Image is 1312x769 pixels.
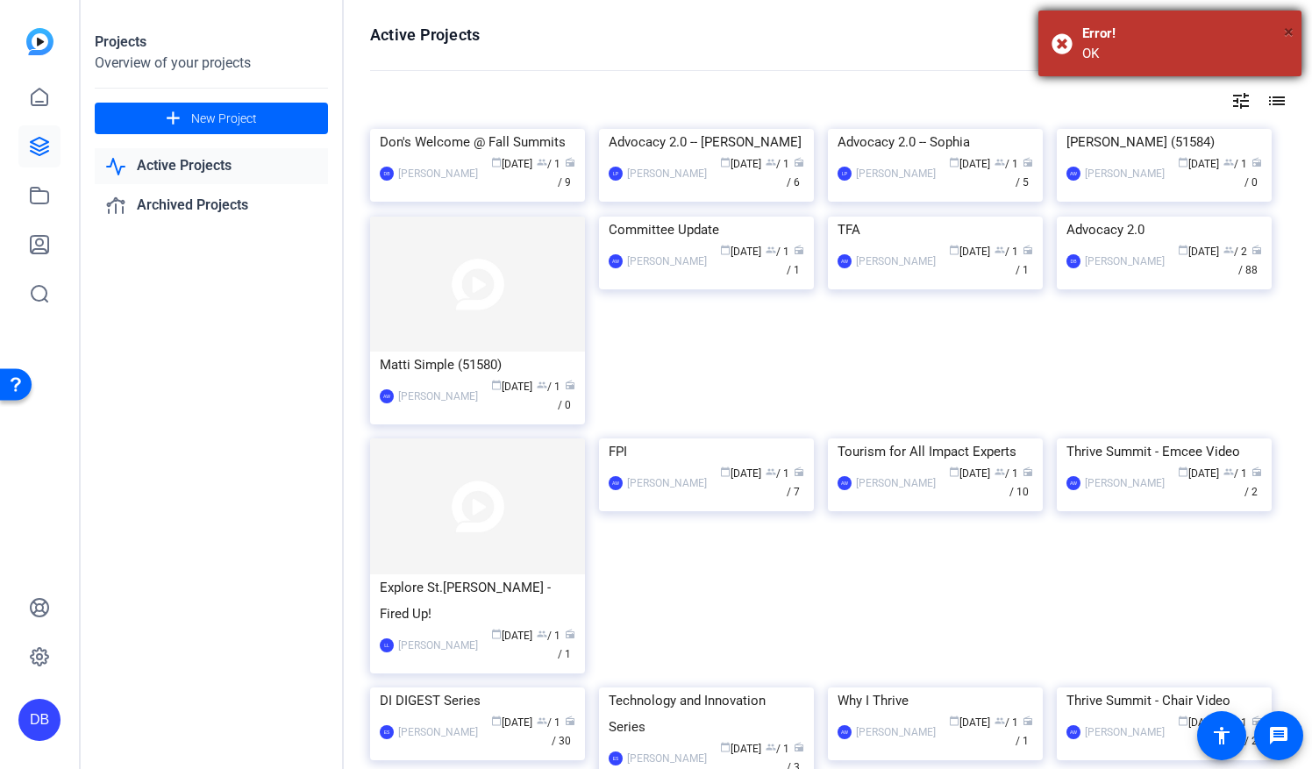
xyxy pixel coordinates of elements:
span: group [1223,157,1234,167]
span: [DATE] [491,716,532,729]
div: Committee Update [609,217,804,243]
span: / 1 [766,158,789,170]
a: Archived Projects [95,188,328,224]
img: blue-gradient.svg [26,28,53,55]
div: DI DIGEST Series [380,687,575,714]
div: AW [380,389,394,403]
span: calendar_today [1178,716,1188,726]
span: / 88 [1238,246,1262,276]
button: New Project [95,103,328,134]
span: / 1 [766,743,789,755]
div: [PERSON_NAME] [627,165,707,182]
div: Thrive Summit - Chair Video [1066,687,1262,714]
span: [DATE] [1178,716,1219,729]
div: AW [1066,167,1080,181]
div: [PERSON_NAME] [1085,723,1165,741]
span: / 9 [558,158,575,189]
div: [PERSON_NAME] [856,474,936,492]
span: / 0 [558,381,575,411]
div: [PERSON_NAME] [398,723,478,741]
mat-icon: list [1265,90,1286,111]
span: / 1 [537,158,560,170]
div: DB [1066,254,1080,268]
span: radio [1251,716,1262,726]
span: [DATE] [949,716,990,729]
div: LP [609,167,623,181]
span: [DATE] [720,743,761,755]
span: radio [794,157,804,167]
span: / 1 [537,716,560,729]
span: group [537,629,547,639]
span: group [537,716,547,726]
span: [DATE] [1178,467,1219,480]
span: calendar_today [949,157,959,167]
span: [DATE] [1178,158,1219,170]
div: AW [609,254,623,268]
div: [PERSON_NAME] [856,723,936,741]
span: radio [794,466,804,477]
div: AW [1066,476,1080,490]
div: Projects [95,32,328,53]
div: [PERSON_NAME] [1085,474,1165,492]
span: [DATE] [491,381,532,393]
span: group [1223,245,1234,255]
span: calendar_today [491,716,502,726]
span: radio [1023,466,1033,477]
div: [PERSON_NAME] [627,253,707,270]
span: calendar_today [1178,157,1188,167]
span: New Project [191,110,257,128]
div: Thrive Summit - Emcee Video [1066,438,1262,465]
div: [PERSON_NAME] (51584) [1066,129,1262,155]
div: ES [380,725,394,739]
span: group [766,245,776,255]
span: group [766,742,776,752]
div: AW [1066,725,1080,739]
span: radio [565,157,575,167]
span: calendar_today [720,245,731,255]
span: group [766,157,776,167]
span: radio [565,629,575,639]
span: radio [1251,466,1262,477]
div: DB [18,699,61,741]
span: calendar_today [1178,466,1188,477]
span: group [537,380,547,390]
div: AW [838,254,852,268]
span: calendar_today [949,245,959,255]
div: Advocacy 2.0 [1066,217,1262,243]
div: [PERSON_NAME] [1085,165,1165,182]
span: radio [1023,245,1033,255]
div: Overview of your projects [95,53,328,74]
span: [DATE] [949,158,990,170]
span: / 0 [1244,158,1262,189]
span: / 1 [787,246,804,276]
span: / 1 [537,381,560,393]
div: LP [838,167,852,181]
span: / 1 [1016,716,1033,747]
span: / 1 [766,467,789,480]
div: Why I Thrive [838,687,1033,714]
span: calendar_today [949,716,959,726]
span: group [537,157,547,167]
span: radio [794,742,804,752]
div: ES [609,751,623,765]
span: × [1284,21,1294,42]
span: group [1223,466,1234,477]
span: / 1 [1223,716,1247,729]
span: [DATE] [720,467,761,480]
span: / 6 [787,158,804,189]
div: OK [1082,44,1288,64]
mat-icon: add [162,108,184,130]
div: TFA [838,217,1033,243]
span: radio [794,245,804,255]
span: radio [565,716,575,726]
span: radio [565,380,575,390]
span: / 2 [1223,246,1247,258]
div: [PERSON_NAME] [398,165,478,182]
span: / 1 [995,158,1018,170]
span: group [766,466,776,477]
mat-icon: message [1268,725,1289,746]
span: / 1 [995,716,1018,729]
span: calendar_today [491,629,502,639]
div: [PERSON_NAME] [856,253,936,270]
span: [DATE] [949,246,990,258]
